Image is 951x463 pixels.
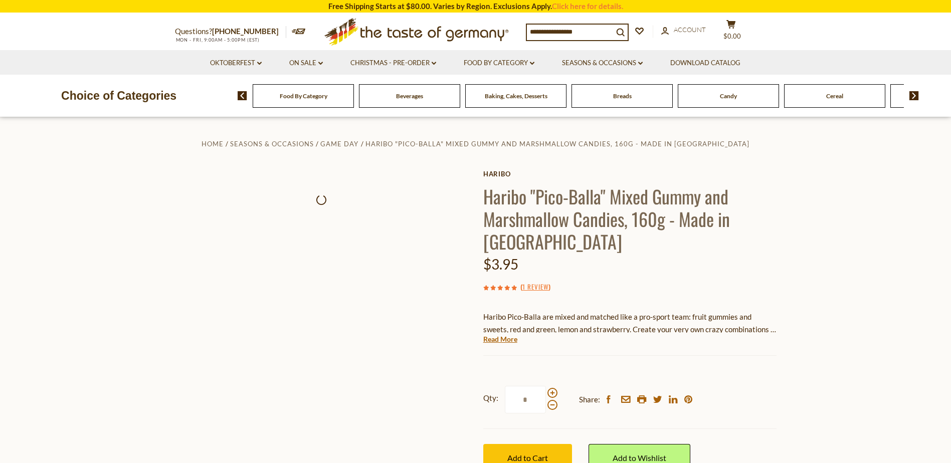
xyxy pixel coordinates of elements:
p: Questions? [175,25,286,38]
a: Food By Category [280,92,327,100]
img: previous arrow [238,91,247,100]
a: Click here for details. [552,2,623,11]
a: 1 Review [522,282,548,293]
a: On Sale [289,58,323,69]
a: Candy [720,92,737,100]
a: Game Day [320,140,358,148]
span: MON - FRI, 9:00AM - 5:00PM (EST) [175,37,260,43]
a: Read More [483,334,517,344]
a: Seasons & Occasions [562,58,643,69]
a: Baking, Cakes, Desserts [485,92,547,100]
span: $0.00 [723,32,741,40]
span: Add to Cart [507,453,548,462]
a: Breads [613,92,632,100]
a: Food By Category [464,58,534,69]
span: $3.95 [483,256,518,273]
span: Share: [579,393,600,406]
img: next arrow [909,91,919,100]
a: Cereal [826,92,843,100]
a: Beverages [396,92,423,100]
a: Christmas - PRE-ORDER [350,58,436,69]
p: Haribo Pico-Balla are mixed and matched like a pro-sport team: fruit gummies and sweets, red and ... [483,311,777,336]
strong: Qty: [483,392,498,404]
a: Download Catalog [670,58,740,69]
a: Oktoberfest [210,58,262,69]
button: $0.00 [716,20,746,45]
a: Home [202,140,224,148]
a: Haribo "Pico-Balla" Mixed Gummy and Marshmallow Candies, 160g - Made in [GEOGRAPHIC_DATA] [365,140,749,148]
span: Account [674,26,706,34]
input: Qty: [505,386,546,413]
span: ( ) [520,282,550,292]
h1: Haribo "Pico-Balla" Mixed Gummy and Marshmallow Candies, 160g - Made in [GEOGRAPHIC_DATA] [483,185,777,253]
a: Account [661,25,706,36]
a: Haribo [483,170,777,178]
a: Seasons & Occasions [230,140,314,148]
a: [PHONE_NUMBER] [212,27,279,36]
